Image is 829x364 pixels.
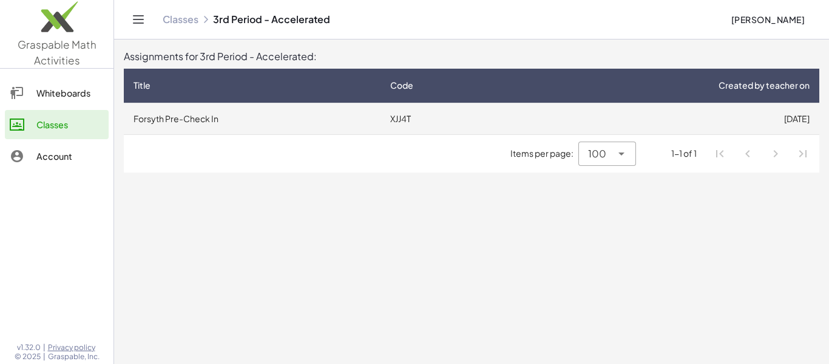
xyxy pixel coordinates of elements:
div: 1-1 of 1 [671,147,697,160]
span: v1.32.0 [17,343,41,352]
div: Whiteboards [36,86,104,100]
td: [DATE] [516,103,819,134]
td: Forsyth Pre-Check In [124,103,381,134]
span: Graspable, Inc. [48,352,100,362]
a: Whiteboards [5,78,109,108]
span: © 2025 [15,352,41,362]
span: Items per page: [510,147,578,160]
a: Account [5,142,109,171]
span: | [43,352,46,362]
div: Classes [36,117,104,132]
td: XJJ4T [381,103,516,134]
div: Assignments for 3rd Period - Accelerated: [124,49,819,64]
button: [PERSON_NAME] [721,9,814,30]
span: Title [134,79,151,92]
a: Privacy policy [48,343,100,352]
span: [PERSON_NAME] [731,14,805,25]
span: Graspable Math Activities [18,38,96,67]
div: Account [36,149,104,163]
a: Classes [5,110,109,139]
span: | [43,343,46,352]
span: Created by teacher on [719,79,810,92]
span: 100 [588,146,606,161]
nav: Pagination Navigation [706,140,817,168]
a: Classes [163,13,198,26]
span: Code [390,79,413,92]
button: Toggle navigation [129,10,148,29]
